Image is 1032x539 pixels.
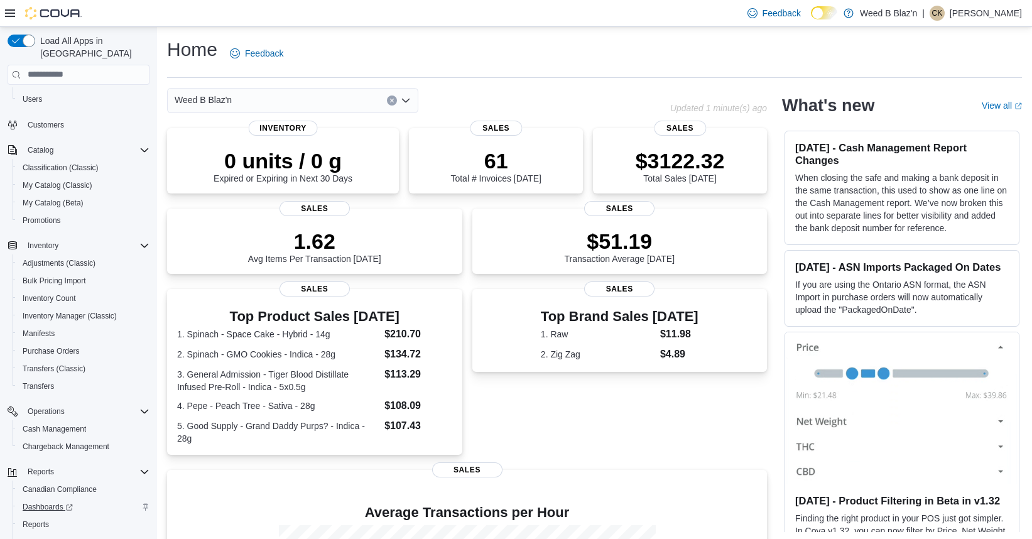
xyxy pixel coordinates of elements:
[23,404,70,419] button: Operations
[795,171,1009,234] p: When closing the safe and making a bank deposit in the same transaction, this used to show as one...
[18,308,149,324] span: Inventory Manager (Classic)
[742,1,806,26] a: Feedback
[214,148,352,183] div: Expired or Expiring in Next 30 Days
[13,516,155,533] button: Reports
[18,361,90,376] a: Transfers (Classic)
[23,464,149,479] span: Reports
[23,442,109,452] span: Chargeback Management
[18,344,85,359] a: Purchase Orders
[23,143,149,158] span: Catalog
[930,6,945,21] div: Crystal Kuranyi
[3,141,155,159] button: Catalog
[922,6,925,21] p: |
[23,117,69,133] a: Customers
[23,238,149,253] span: Inventory
[18,273,91,288] a: Bulk Pricing Import
[18,344,149,359] span: Purchase Orders
[177,368,379,393] dt: 3. General Admission - Tiger Blood Distillate Infused Pre-Roll - Indica - 5x0.5g
[23,404,149,419] span: Operations
[248,121,318,136] span: Inventory
[177,309,452,324] h3: Top Product Sales [DATE]
[28,145,53,155] span: Catalog
[13,307,155,325] button: Inventory Manager (Classic)
[23,381,54,391] span: Transfers
[13,420,155,438] button: Cash Management
[248,229,381,254] p: 1.62
[28,467,54,477] span: Reports
[245,47,283,60] span: Feedback
[18,160,149,175] span: Classification (Classic)
[23,464,59,479] button: Reports
[13,272,155,290] button: Bulk Pricing Import
[23,238,63,253] button: Inventory
[23,502,73,512] span: Dashboards
[450,148,541,183] div: Total # Invoices [DATE]
[950,6,1022,21] p: [PERSON_NAME]
[23,143,58,158] button: Catalog
[13,254,155,272] button: Adjustments (Classic)
[660,347,698,362] dd: $4.89
[13,325,155,342] button: Manifests
[214,148,352,173] p: 0 units / 0 g
[35,35,149,60] span: Load All Apps in [GEOGRAPHIC_DATA]
[18,482,102,497] a: Canadian Compliance
[636,148,725,173] p: $3122.32
[23,346,80,356] span: Purchase Orders
[18,92,47,107] a: Users
[167,37,217,62] h1: Home
[584,201,655,216] span: Sales
[13,342,155,360] button: Purchase Orders
[28,120,64,130] span: Customers
[18,256,149,271] span: Adjustments (Classic)
[18,273,149,288] span: Bulk Pricing Import
[384,398,452,413] dd: $108.09
[18,195,149,210] span: My Catalog (Beta)
[18,517,54,532] a: Reports
[795,141,1009,166] h3: [DATE] - Cash Management Report Changes
[23,215,61,226] span: Promotions
[18,499,149,514] span: Dashboards
[13,360,155,378] button: Transfers (Classic)
[470,121,522,136] span: Sales
[23,180,92,190] span: My Catalog (Classic)
[23,484,97,494] span: Canadian Compliance
[13,194,155,212] button: My Catalog (Beta)
[13,177,155,194] button: My Catalog (Classic)
[23,364,85,374] span: Transfers (Classic)
[18,213,149,228] span: Promotions
[670,103,767,113] p: Updated 1 minute(s) ago
[25,7,82,19] img: Cova
[384,347,452,362] dd: $134.72
[795,494,1009,507] h3: [DATE] - Product Filtering in Beta in v1.32
[18,291,81,306] a: Inventory Count
[18,160,104,175] a: Classification (Classic)
[450,148,541,173] p: 61
[248,229,381,264] div: Avg Items Per Transaction [DATE]
[795,261,1009,273] h3: [DATE] - ASN Imports Packaged On Dates
[541,309,698,324] h3: Top Brand Sales [DATE]
[177,328,379,340] dt: 1. Spinach - Space Cake - Hybrid - 14g
[3,237,155,254] button: Inventory
[18,195,89,210] a: My Catalog (Beta)
[23,258,95,268] span: Adjustments (Classic)
[28,406,65,416] span: Operations
[763,7,801,19] span: Feedback
[18,291,149,306] span: Inventory Count
[18,361,149,376] span: Transfers (Classic)
[932,6,943,21] span: CK
[1014,102,1022,110] svg: External link
[18,439,114,454] a: Chargeback Management
[18,178,149,193] span: My Catalog (Classic)
[384,327,452,342] dd: $210.70
[18,422,91,437] a: Cash Management
[18,326,149,341] span: Manifests
[782,95,874,116] h2: What's new
[18,213,66,228] a: Promotions
[18,256,100,271] a: Adjustments (Classic)
[18,517,149,532] span: Reports
[18,308,122,324] a: Inventory Manager (Classic)
[18,482,149,497] span: Canadian Compliance
[23,424,86,434] span: Cash Management
[982,101,1022,111] a: View allExternal link
[18,379,59,394] a: Transfers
